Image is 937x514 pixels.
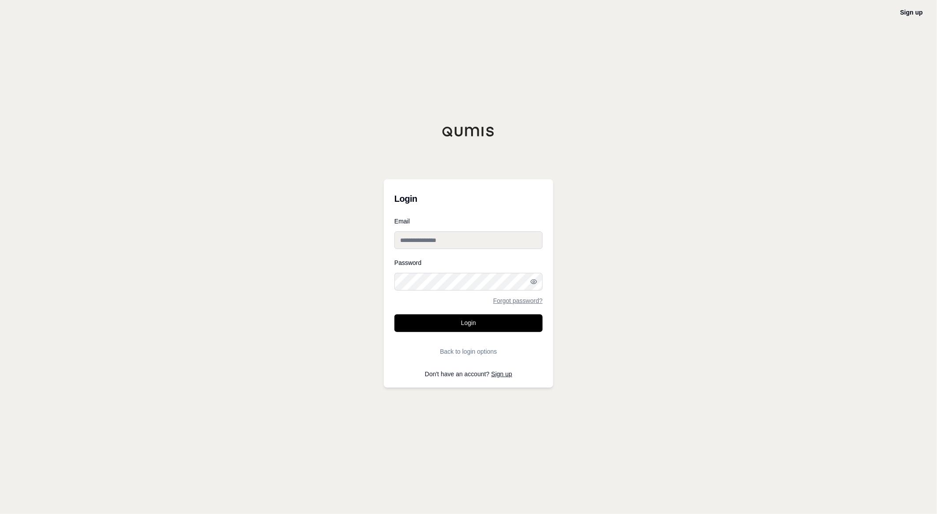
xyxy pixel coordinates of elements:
a: Sign up [900,9,923,16]
label: Password [394,260,543,266]
a: Forgot password? [493,298,543,304]
p: Don't have an account? [394,371,543,377]
button: Back to login options [394,343,543,360]
h3: Login [394,190,543,208]
label: Email [394,218,543,224]
button: Login [394,314,543,332]
img: Qumis [442,126,495,137]
a: Sign up [491,370,512,378]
